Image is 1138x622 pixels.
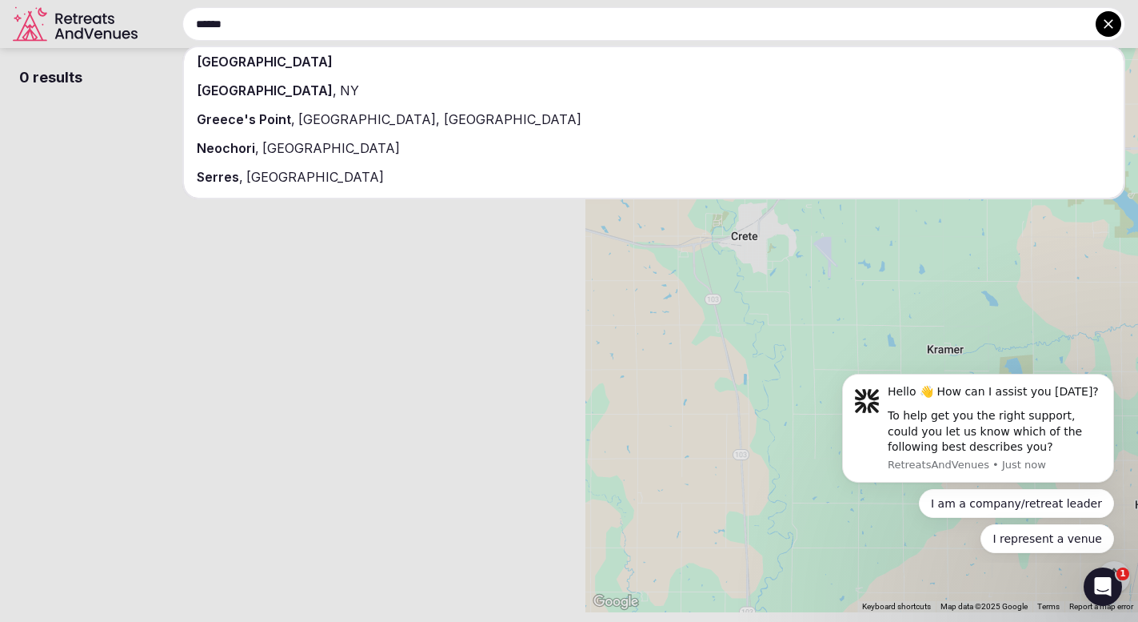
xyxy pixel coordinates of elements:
[184,105,1124,134] div: ,
[197,169,239,185] span: Serres
[1116,568,1129,580] span: 1
[243,169,384,185] span: [GEOGRAPHIC_DATA]
[295,111,581,127] span: [GEOGRAPHIC_DATA], [GEOGRAPHIC_DATA]
[818,359,1138,563] iframe: Intercom notifications message
[197,111,291,127] span: Greece's Point
[259,140,400,156] span: [GEOGRAPHIC_DATA]
[337,82,359,98] span: NY
[184,76,1124,105] div: ,
[184,163,1124,191] div: ,
[197,54,333,70] span: [GEOGRAPHIC_DATA]
[184,134,1124,163] div: ,
[1084,568,1122,606] iframe: Intercom live chat
[197,82,333,98] span: [GEOGRAPHIC_DATA]
[197,140,255,156] span: Neochori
